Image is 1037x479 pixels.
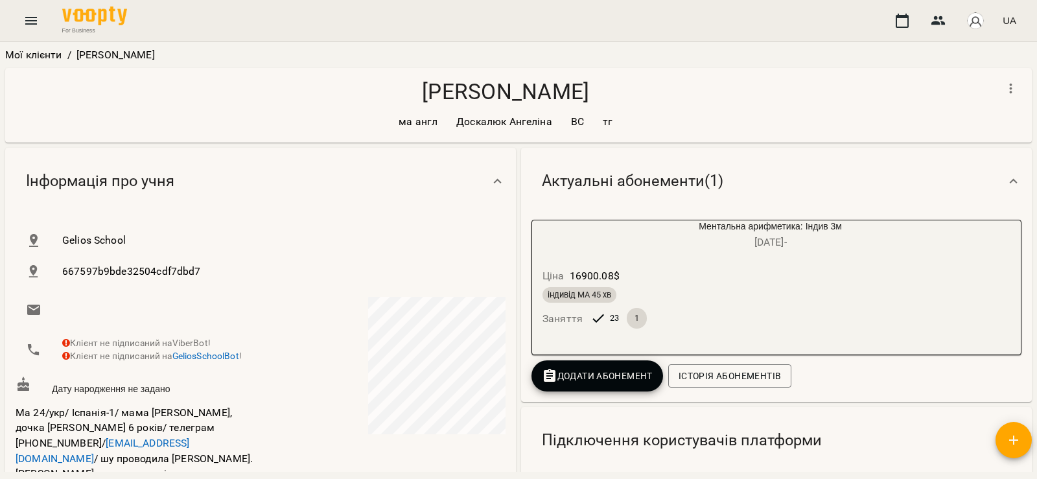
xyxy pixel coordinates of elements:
[679,368,781,384] span: Історія абонементів
[542,289,616,301] span: індивід МА 45 хв
[563,111,592,132] div: ВС
[570,268,620,284] p: 16900.08 $
[5,47,1032,63] nav: breadcrumb
[62,264,495,279] span: 667597b9bde32504cdf7dbd7
[62,27,127,34] span: For Business
[16,437,189,465] a: [EMAIL_ADDRESS][DOMAIN_NAME]
[594,220,946,251] div: Ментальна арифметика: Індив 3м
[62,351,242,361] span: Клієнт не підписаний на !
[16,78,996,105] h4: [PERSON_NAME]
[391,111,445,132] div: ма англ
[542,368,653,384] span: Додати Абонемент
[62,6,127,25] img: Voopty Logo
[521,148,1032,215] div: Актуальні абонементи(1)
[542,430,822,450] span: Підключення користувачів платформи
[1003,14,1016,27] span: UA
[532,220,946,344] button: Ментальна арифметика: Індив 3м[DATE]- Ціна16900.08$індивід МА 45 хвЗаняття231
[67,47,71,63] li: /
[5,49,62,61] a: Мої клієнти
[542,310,583,328] h6: Заняття
[16,5,47,36] button: Menu
[521,407,1032,474] div: Підключення користувачів платформи
[997,8,1021,32] button: UA
[627,312,647,324] span: 1
[668,364,791,388] button: Історія абонементів
[603,114,612,130] p: тг
[754,236,787,248] span: [DATE] -
[571,114,584,130] p: ВС
[76,47,155,63] p: [PERSON_NAME]
[602,312,627,324] span: 23
[26,171,174,191] span: Інформація про учня
[966,12,985,30] img: avatar_s.png
[456,114,552,130] p: Доскалюк Ангеліна
[531,360,663,391] button: Додати Абонемент
[595,111,620,132] div: тг
[542,267,565,285] h6: Ціна
[449,111,560,132] div: Доскалюк Ангеліна
[172,351,239,361] a: GeliosSchoolBot
[5,148,516,215] div: Інформація про учня
[399,114,437,130] p: ма англ
[542,171,723,191] span: Актуальні абонементи ( 1 )
[62,233,495,248] span: Gelios School
[13,374,261,399] div: Дату народження не задано
[532,220,594,251] div: Ментальна арифметика: Індив 3м
[62,338,211,348] span: Клієнт не підписаний на ViberBot!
